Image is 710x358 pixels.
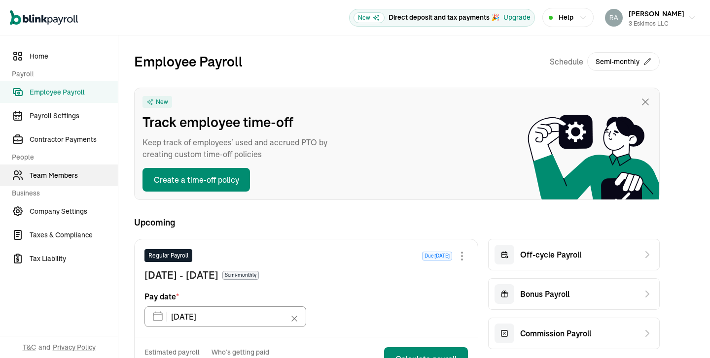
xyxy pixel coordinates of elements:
p: Direct deposit and tax payments 🎉 [389,12,499,23]
span: [DATE] - [DATE] [144,268,218,283]
span: People [12,152,112,163]
span: Payroll Settings [30,111,118,121]
button: Upgrade [503,12,531,23]
span: Upcoming [134,216,660,229]
button: Help [542,8,594,27]
h2: Employee Payroll [134,51,243,72]
span: Estimated payroll [144,347,200,357]
span: Commission Payroll [520,327,591,339]
span: Tax Liability [30,254,118,264]
span: Home [30,51,118,62]
span: Who’s getting paid [212,347,269,357]
span: Track employee time-off [142,112,340,132]
span: Due [DATE] [422,252,452,260]
span: Pay date [144,291,179,302]
button: [PERSON_NAME]3 Eskimos LLC [601,5,700,30]
nav: Global [10,3,78,32]
span: Company Settings [30,206,118,217]
div: 3 Eskimos LLC [629,19,684,28]
iframe: Chat Widget [661,311,710,358]
input: XX/XX/XX [144,306,306,327]
span: Bonus Payroll [520,288,569,300]
span: Off-cycle Payroll [520,249,581,260]
button: Semi-monthly [587,52,660,71]
span: Semi-monthly [222,271,259,280]
span: New [354,12,385,23]
span: Regular Payroll [148,251,188,260]
button: Create a time-off policy [142,168,250,192]
div: Schedule [550,51,660,72]
span: Payroll [12,69,112,79]
span: Privacy Policy [53,342,96,352]
span: Help [559,12,573,23]
span: Business [12,188,112,198]
span: New [156,98,168,106]
span: Team Members [30,170,118,181]
span: Contractor Payments [30,134,118,145]
span: Employee Payroll [30,87,118,98]
span: Taxes & Compliance [30,230,118,240]
span: T&C [23,342,36,352]
span: [PERSON_NAME] [629,9,684,18]
span: Keep track of employees’ used and accrued PTO by creating custom time-off policies [142,136,340,160]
